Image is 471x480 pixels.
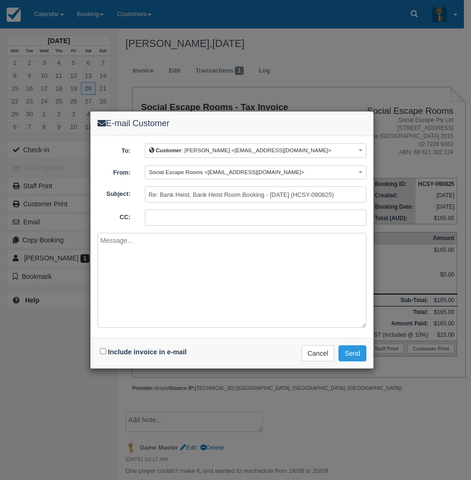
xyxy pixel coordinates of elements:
[90,210,138,222] label: CC:
[145,165,366,180] button: Social Escape Rooms <[EMAIL_ADDRESS][DOMAIN_NAME]>
[338,345,366,361] button: Send
[145,143,366,158] button: Customer: [PERSON_NAME] <[EMAIL_ADDRESS][DOMAIN_NAME]>
[90,165,138,177] label: From:
[90,143,138,156] label: To:
[108,348,187,356] label: Include invoice in e-mail
[302,345,335,361] button: Cancel
[90,186,138,199] label: Subject:
[149,169,304,175] span: Social Escape Rooms <[EMAIL_ADDRESS][DOMAIN_NAME]>
[156,147,181,153] b: Customer
[98,119,366,129] h4: E-mail Customer
[149,147,331,153] span: : [PERSON_NAME] <[EMAIL_ADDRESS][DOMAIN_NAME]>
